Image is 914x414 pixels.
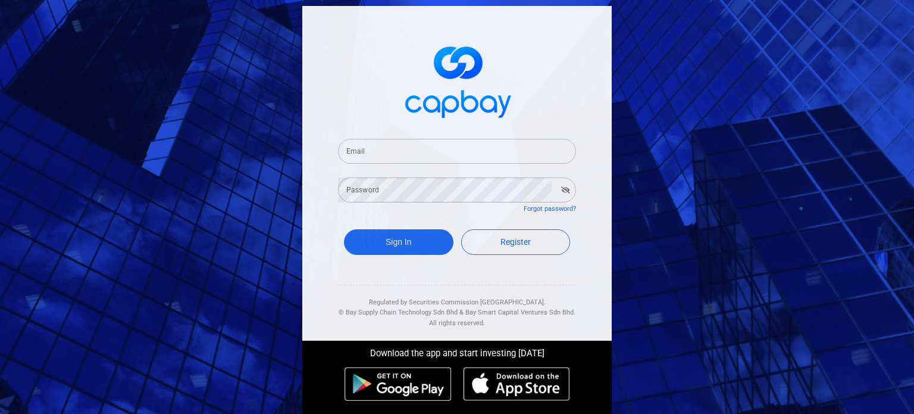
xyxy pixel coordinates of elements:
button: Sign In [344,229,453,255]
span: Bay Smart Capital Ventures Sdn Bhd. [465,309,575,316]
a: Register [461,229,571,255]
div: Regulated by Securities Commission [GEOGRAPHIC_DATA]. & All rights reserved. [338,285,576,329]
img: ios [464,367,569,401]
a: Forgot password? [524,205,576,213]
span: Register [500,237,531,247]
img: logo [397,36,517,124]
div: Download the app and start investing [DATE] [293,341,621,361]
img: android [345,367,452,401]
span: © Bay Supply Chain Technology Sdn Bhd [339,309,458,316]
